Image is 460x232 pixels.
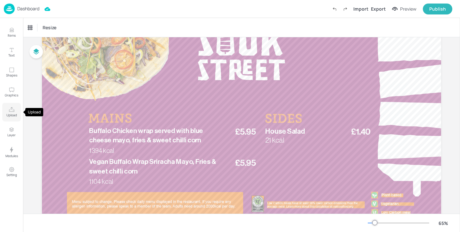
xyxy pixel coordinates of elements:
span: 21 kcal [265,137,284,144]
span: Buffalo Chicken wrap served with blue cheese mayo, fries & sweet chilli corn [89,127,203,144]
span: House Salad [265,128,305,135]
div: Publish [429,5,446,13]
div: Preview [400,5,416,13]
span: £5.95 [235,159,256,167]
p: Dashboard [17,6,39,11]
span: 1104 kcal [89,178,113,185]
div: Upload [25,108,43,116]
span: Resize [41,24,58,31]
div: 65 % [436,220,451,227]
span: Vegan Buffalo Wrap Sriracha Mayo, Fries & sweet chilli corn [89,158,216,175]
div: Import [353,5,368,12]
label: Redo (Ctrl + Y) [340,4,351,14]
span: 1394 kcal [89,147,114,154]
button: Preview [388,4,420,14]
button: Publish [423,4,452,14]
div: Export [371,5,386,12]
label: Undo (Ctrl + Z) [329,4,340,14]
span: £5.95 [235,128,256,136]
img: logo-86c26b7e.jpg [4,4,15,14]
